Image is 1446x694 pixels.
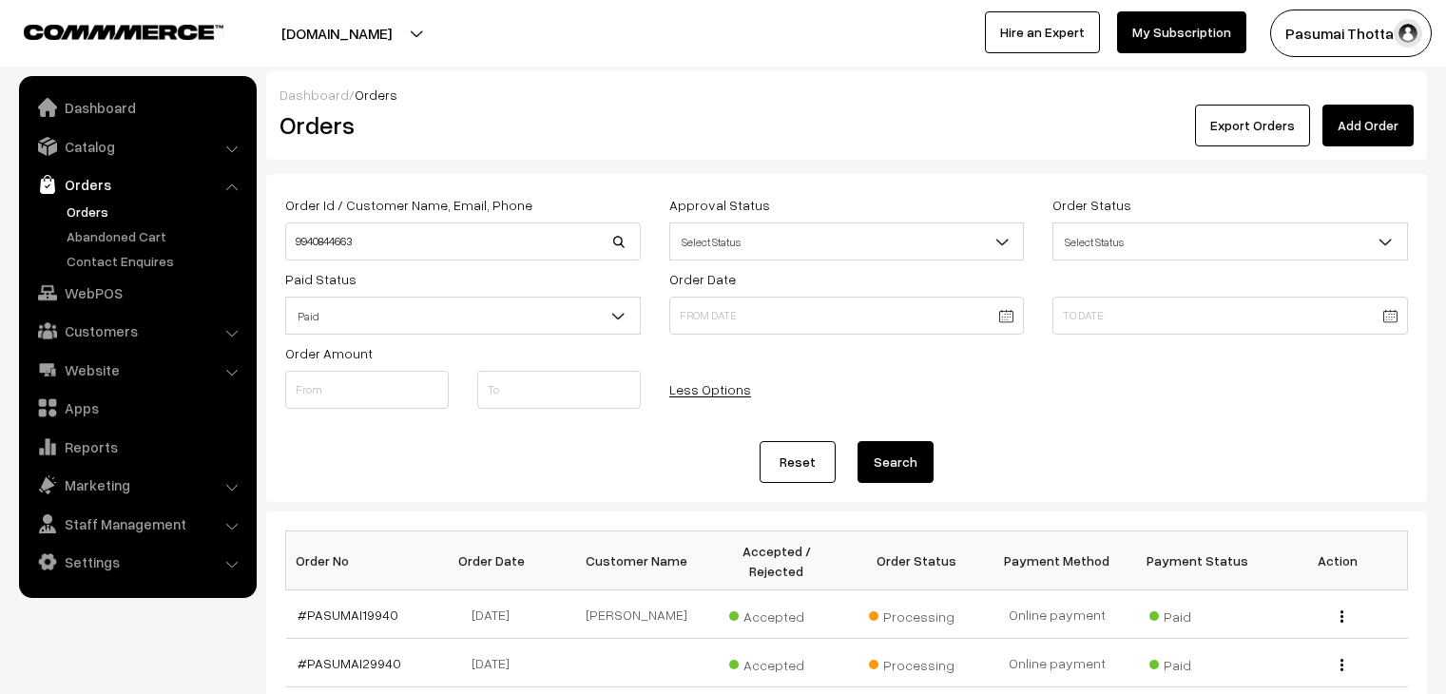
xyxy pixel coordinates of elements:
[24,129,250,164] a: Catalog
[706,531,847,590] th: Accepted / Rejected
[24,468,250,502] a: Marketing
[760,441,836,483] a: Reset
[1053,225,1407,259] span: Select Status
[1052,222,1408,260] span: Select Status
[567,590,707,639] td: [PERSON_NAME]
[24,19,190,42] a: COMMMERCE
[669,297,1025,335] input: From Date
[567,531,707,590] th: Customer Name
[1267,531,1408,590] th: Action
[286,531,427,590] th: Order No
[987,590,1128,639] td: Online payment
[1270,10,1432,57] button: Pasumai Thotta…
[280,85,1414,105] div: /
[286,299,640,333] span: Paid
[858,441,934,483] button: Search
[285,222,641,260] input: Order Id / Customer Name / Customer Email / Customer Phone
[24,353,250,387] a: Website
[285,269,357,289] label: Paid Status
[669,222,1025,260] span: Select Status
[24,314,250,348] a: Customers
[987,639,1128,687] td: Online payment
[280,110,639,140] h2: Orders
[285,371,449,409] input: From
[1052,297,1408,335] input: To Date
[24,276,250,310] a: WebPOS
[24,25,223,39] img: COMMMERCE
[670,225,1024,259] span: Select Status
[62,226,250,246] a: Abandoned Cart
[280,87,349,103] a: Dashboard
[426,531,567,590] th: Order Date
[1322,105,1414,146] a: Add Order
[985,11,1100,53] a: Hire an Expert
[24,430,250,464] a: Reports
[669,195,770,215] label: Approval Status
[1340,659,1343,671] img: Menu
[24,90,250,125] a: Dashboard
[24,391,250,425] a: Apps
[1340,610,1343,623] img: Menu
[669,269,736,289] label: Order Date
[1128,531,1268,590] th: Payment Status
[477,371,641,409] input: To
[869,650,964,675] span: Processing
[869,602,964,627] span: Processing
[1394,19,1422,48] img: user
[285,195,532,215] label: Order Id / Customer Name, Email, Phone
[24,167,250,202] a: Orders
[285,297,641,335] span: Paid
[355,87,397,103] span: Orders
[298,607,398,623] a: #PASUMAI19940
[62,202,250,222] a: Orders
[215,10,458,57] button: [DOMAIN_NAME]
[987,531,1128,590] th: Payment Method
[669,381,751,397] a: Less Options
[24,545,250,579] a: Settings
[426,590,567,639] td: [DATE]
[1149,650,1244,675] span: Paid
[1117,11,1246,53] a: My Subscription
[24,507,250,541] a: Staff Management
[298,655,401,671] a: #PASUMAI29940
[729,650,824,675] span: Accepted
[729,602,824,627] span: Accepted
[1149,602,1244,627] span: Paid
[285,343,373,363] label: Order Amount
[1195,105,1310,146] button: Export Orders
[426,639,567,687] td: [DATE]
[1052,195,1131,215] label: Order Status
[847,531,988,590] th: Order Status
[62,251,250,271] a: Contact Enquires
